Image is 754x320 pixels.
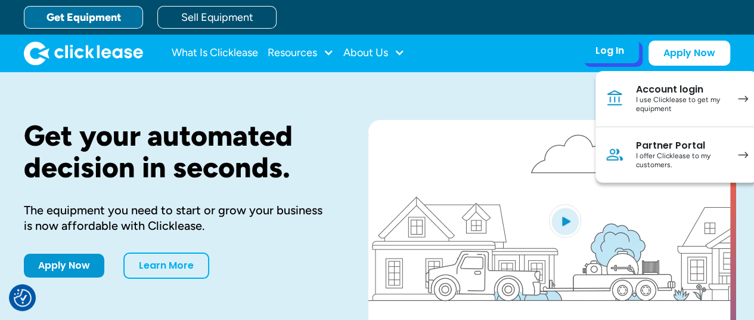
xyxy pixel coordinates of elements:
[24,202,330,233] div: The equipment you need to start or grow your business is now affordable with Clicklease.
[605,145,624,164] img: Person icon
[595,45,624,57] div: Log In
[14,289,32,307] img: Revisit consent button
[268,41,334,65] div: Resources
[157,6,277,29] a: Sell Equipment
[123,253,209,279] a: Learn More
[549,204,581,238] img: Blue play button logo on a light blue circular background
[738,96,748,102] img: arrow
[24,41,143,65] a: home
[343,41,405,65] div: About Us
[636,84,726,96] div: Account login
[14,289,32,307] button: Consent Preferences
[636,152,726,170] div: I offer Clicklease to my customers.
[24,6,143,29] a: Get Equipment
[24,120,330,183] h1: Get your automated decision in seconds.
[738,152,748,158] img: arrow
[636,140,726,152] div: Partner Portal
[648,41,730,66] a: Apply Now
[605,89,624,108] img: Bank icon
[636,96,726,114] div: I use Clicklease to get my equipment
[24,41,143,65] img: Clicklease logo
[172,41,258,65] a: What Is Clicklease
[24,254,104,278] a: Apply Now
